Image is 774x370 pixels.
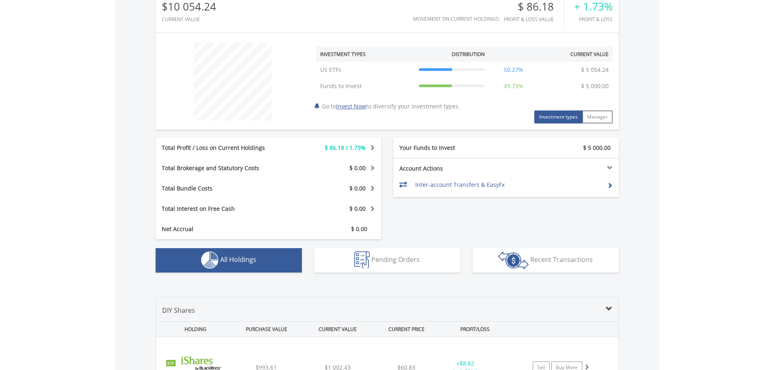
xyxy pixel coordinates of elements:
[582,110,613,123] button: Manager
[156,184,287,193] div: Total Bundle Costs
[393,164,506,173] div: Account Actions
[577,78,613,94] td: $ 5 000.00
[156,144,287,152] div: Total Profit / Loss on Current Holdings
[316,78,415,94] td: Funds to Invest
[574,17,613,22] div: Profit & Loss
[413,16,500,22] div: Movement on Current Holdings:
[156,248,302,273] button: All Holdings
[577,62,613,78] td: $ 5 054.24
[156,322,230,337] div: HOLDING
[354,251,370,269] img: pending_instructions-wht.png
[162,1,216,13] div: $10 054.24
[504,17,564,22] div: Profit & Loss Value
[530,255,593,264] span: Recent Transactions
[349,164,366,172] span: $ 0.00
[232,322,301,337] div: PURCHASE VALUE
[316,47,415,62] th: Investment Types
[156,164,287,172] div: Total Brokerage and Statutory Costs
[220,255,256,264] span: All Holdings
[336,102,366,110] a: Invest Now
[538,47,613,62] th: Current Value
[156,225,287,233] div: Net Accrual
[583,144,611,151] span: $ 5 000.00
[314,248,460,273] button: Pending Orders
[415,179,601,191] td: Inter-account Transfers & EasyFx
[534,110,583,123] button: Investment types
[325,144,366,151] span: $ 86.18 / 1.73%
[349,205,366,212] span: $ 0.00
[316,62,415,78] td: US ETFs
[351,225,367,233] span: $ 0.00
[473,248,619,273] button: Recent Transactions
[393,144,506,152] div: Your Funds to Invest
[489,78,538,94] td: 49.73%
[310,39,619,123] div: Go to to diversify your investment types.
[156,205,287,213] div: Total Interest on Free Cash
[162,17,216,22] div: CURRENT VALUE
[489,62,538,78] td: 50.27%
[574,1,613,13] div: + 1.73%
[452,51,485,58] div: Distribution
[460,359,474,367] span: $8.82
[303,322,373,337] div: CURRENT VALUE
[162,306,195,315] span: DIY Shares
[371,255,420,264] span: Pending Orders
[504,1,564,13] div: $ 86.18
[498,251,529,269] img: transactions-zar-wht.png
[374,322,438,337] div: CURRENT PRICE
[349,184,366,192] span: $ 0.00
[440,322,510,337] div: PROFIT/LOSS
[201,251,219,269] img: holdings-wht.png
